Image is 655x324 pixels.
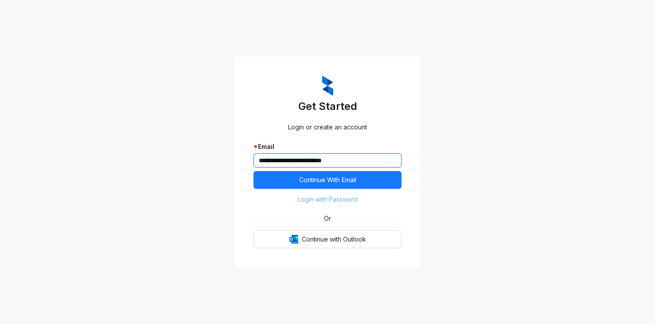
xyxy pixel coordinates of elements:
[253,122,402,132] div: Login or create an account
[299,175,356,185] span: Continue With Email
[298,195,358,204] span: Login with Password
[318,214,337,223] span: Or
[253,171,402,189] button: Continue With Email
[322,76,333,96] img: ZumaIcon
[253,142,402,152] div: Email
[253,192,402,207] button: Login with Password
[289,235,298,244] img: Outlook
[253,230,402,248] button: OutlookContinue with Outlook
[253,99,402,113] h3: Get Started
[302,234,366,244] span: Continue with Outlook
